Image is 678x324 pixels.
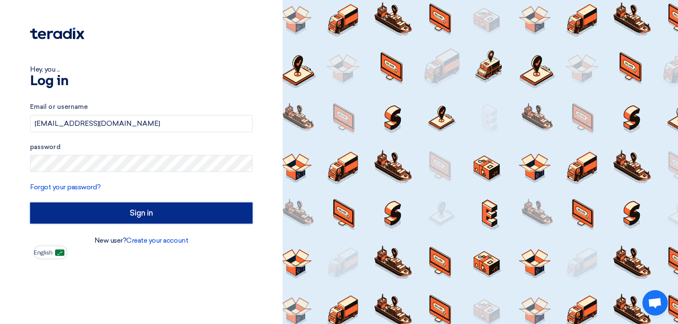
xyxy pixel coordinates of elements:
input: Enter your business email or username [30,115,253,132]
font: Log in [30,75,68,88]
div: Open chat [642,290,668,316]
font: English [34,249,53,256]
img: Teradix logo [30,28,84,39]
font: Hey, you ... [30,65,60,73]
font: password [30,143,61,151]
font: Email or username [30,103,88,111]
input: Sign in [30,202,253,224]
a: Forgot your password? [30,183,101,191]
button: English [33,246,67,259]
img: ar-AR.png [55,249,64,256]
font: New user? [94,236,127,244]
a: Create your account [126,236,188,244]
